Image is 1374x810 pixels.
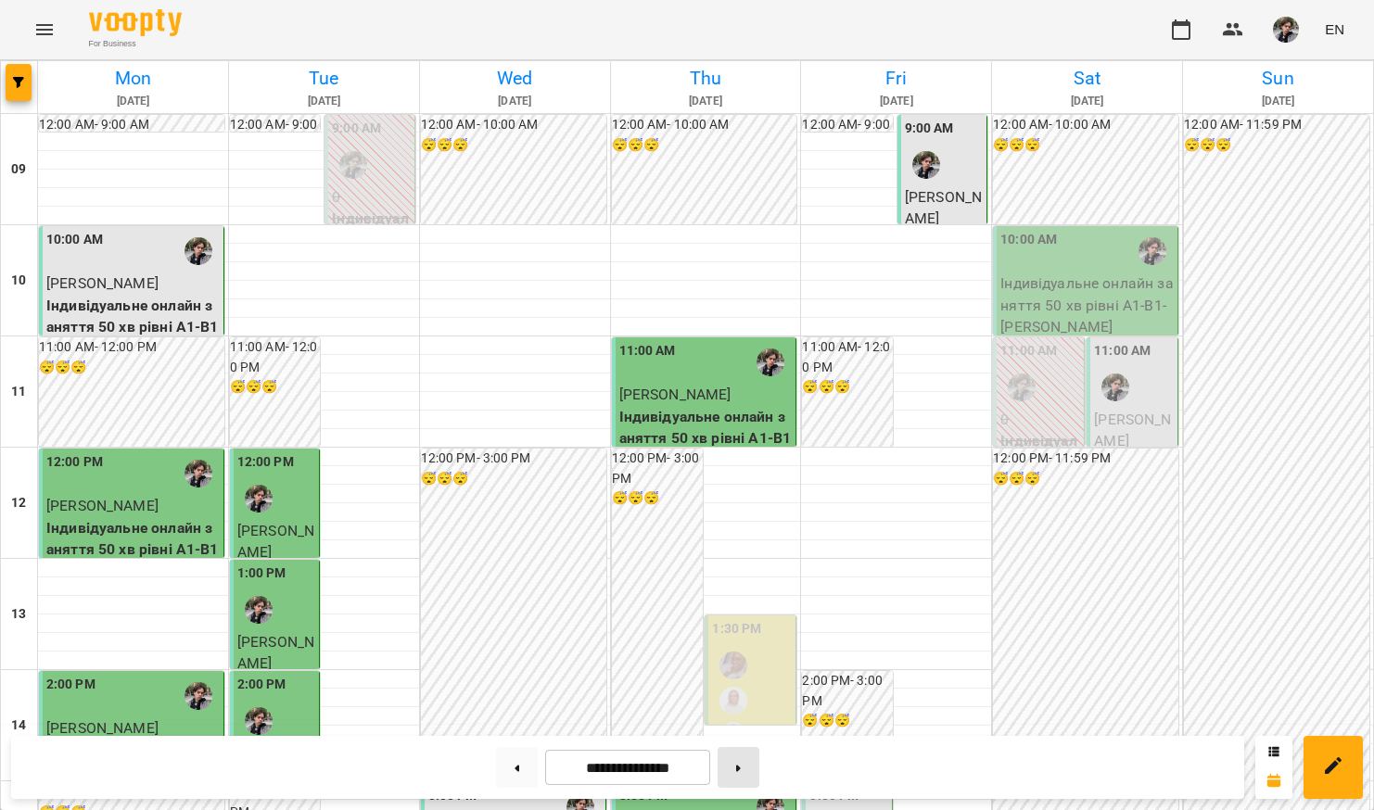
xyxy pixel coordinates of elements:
[802,377,892,398] h6: 😴😴😴
[41,64,225,93] h6: Mon
[332,119,381,139] label: 9:00 AM
[619,341,676,361] label: 11:00 AM
[905,119,954,139] label: 9:00 AM
[993,115,1178,135] h6: 12:00 AM - 10:00 AM
[1186,93,1370,110] h6: [DATE]
[339,151,367,179] img: Микита
[719,687,747,715] img: Анастасія
[421,115,606,135] h6: 12:00 AM - 10:00 AM
[993,449,1178,469] h6: 12:00 PM - 11:59 PM
[245,707,273,735] img: Микита
[757,348,784,376] img: Микита
[804,93,988,110] h6: [DATE]
[89,38,182,50] span: For Business
[237,522,314,562] span: [PERSON_NAME]
[1317,12,1352,46] button: EN
[11,715,26,736] h6: 14
[39,115,224,135] h6: 12:00 AM - 9:00 AM
[245,596,273,624] img: Микита
[46,295,220,338] p: Індивідуальне онлайн заняття 50 хв рівні А1-В1
[230,337,320,377] h6: 11:00 AM - 12:00 PM
[46,230,103,250] label: 10:00 AM
[46,675,95,695] label: 2:00 PM
[11,604,26,625] h6: 13
[237,563,286,584] label: 1:00 PM
[619,406,793,449] p: Індивідуальне онлайн заняття 50 хв рівні А1-В1
[184,682,212,710] img: Микита
[614,64,798,93] h6: Thu
[11,271,26,291] h6: 10
[245,485,273,513] img: Микита
[1000,272,1174,338] p: Індивідуальне онлайн заняття 50 хв рівні А1-В1 - [PERSON_NAME]
[11,159,26,180] h6: 09
[332,186,410,209] p: 0
[612,488,704,509] h6: 😴😴😴
[39,337,224,358] h6: 11:00 AM - 12:00 PM
[1000,341,1057,361] label: 11:00 AM
[1094,411,1171,450] span: [PERSON_NAME]
[802,671,892,711] h6: 2:00 PM - 3:00 PM
[230,377,320,398] h6: 😴😴😴
[332,208,410,361] p: Індивідуальне онлайн заняття 50 хв рівні А1-В1 ([PERSON_NAME])
[614,93,798,110] h6: [DATE]
[802,711,892,731] h6: 😴😴😴
[46,497,159,514] span: [PERSON_NAME]
[237,452,294,473] label: 12:00 PM
[421,469,606,489] h6: 😴😴😴
[237,675,286,695] label: 2:00 PM
[237,633,314,673] span: [PERSON_NAME]
[1094,341,1151,361] label: 11:00 AM
[619,386,732,403] span: [PERSON_NAME]
[612,449,704,488] h6: 12:00 PM - 3:00 PM
[22,7,67,52] button: Menu
[11,493,26,513] h6: 12
[612,115,797,135] h6: 12:00 AM - 10:00 AM
[423,64,607,93] h6: Wed
[1139,237,1166,265] img: Микита
[995,64,1179,93] h6: Sat
[41,93,225,110] h6: [DATE]
[230,115,320,155] h6: 12:00 AM - 9:00 AM
[1184,135,1369,156] h6: 😴😴😴
[719,722,747,750] img: Даніела
[1101,373,1129,401] img: Микита
[1000,230,1057,250] label: 10:00 AM
[11,382,26,402] h6: 11
[184,460,212,487] img: Микита
[184,237,212,265] img: Микита
[1000,430,1080,583] p: Індивідуальне онлайн заняття 50 хв рівні А1-В1 ([PERSON_NAME] )
[1325,19,1344,39] span: EN
[421,449,606,469] h6: 12:00 PM - 3:00 PM
[46,274,159,292] span: [PERSON_NAME]
[995,93,1179,110] h6: [DATE]
[1273,17,1299,43] img: 3324ceff06b5eb3c0dd68960b867f42f.jpeg
[802,115,892,155] h6: 12:00 AM - 9:00 AM
[719,652,747,679] img: Абігейл
[46,452,103,473] label: 12:00 PM
[804,64,988,93] h6: Fri
[1184,115,1369,135] h6: 12:00 AM - 11:59 PM
[912,151,940,179] img: Микита
[993,135,1178,156] h6: 😴😴😴
[39,358,224,378] h6: 😴😴😴
[1008,373,1036,401] img: Микита
[232,93,416,110] h6: [DATE]
[802,337,892,377] h6: 11:00 AM - 12:00 PM
[712,619,761,639] label: 1:30 PM
[905,188,982,228] span: [PERSON_NAME]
